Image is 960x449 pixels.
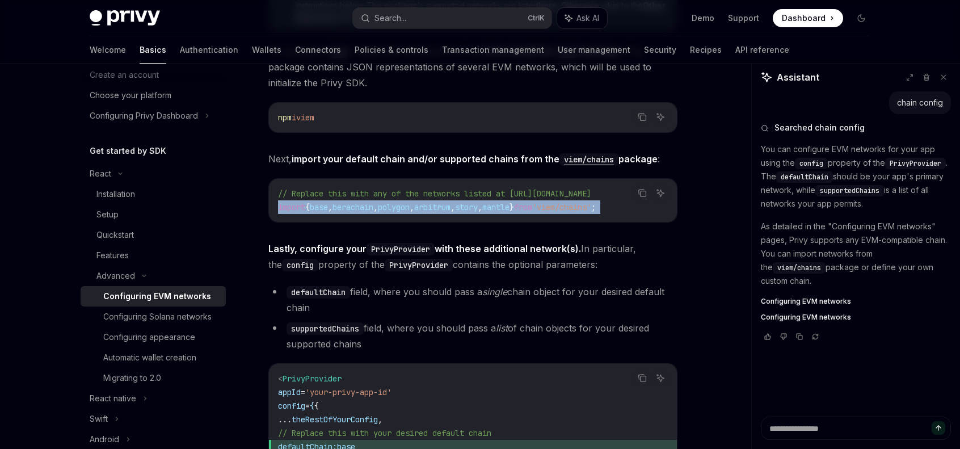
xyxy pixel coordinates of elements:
span: polygon [378,202,410,212]
span: , [410,202,414,212]
span: } [510,202,514,212]
span: 'your-privy-app-id' [305,387,391,397]
span: config [278,401,305,411]
span: Dashboard [782,12,826,24]
div: React [90,167,111,181]
span: ... [278,414,292,425]
strong: import your default chain and/or supported chains from the package [292,153,658,165]
div: Quickstart [96,228,134,242]
span: supportedChains [820,186,879,195]
a: Configuring appearance [81,327,226,347]
a: API reference [735,36,789,64]
a: Configuring EVM networks [761,313,951,322]
span: // Replace this with any of the networks listed at [URL][DOMAIN_NAME] [278,188,591,199]
span: base [310,202,328,212]
a: Policies & controls [355,36,428,64]
span: berachain [332,202,373,212]
button: Search...CtrlK [353,8,551,28]
button: Copy the contents from the code block [635,371,650,385]
div: Search... [374,11,406,25]
span: To configure -supported networks for Privy, . This package contains JSON representations of sever... [268,43,677,91]
span: Searched chain config [774,122,865,133]
span: arbitrum [414,202,450,212]
button: Searched chain config [761,122,951,133]
button: Copy the contents from the code block [635,186,650,200]
span: PrivyProvider [890,159,941,168]
span: import [278,202,305,212]
div: Migrating to 2.0 [103,371,161,385]
button: Ask AI [653,110,668,124]
a: Security [644,36,676,64]
span: Ctrl K [528,14,545,23]
span: , [378,414,382,425]
a: Recipes [690,36,722,64]
a: Configuring EVM networks [81,286,226,307]
a: Dashboard [773,9,843,27]
span: // Replace this with your desired default chain [278,428,491,438]
span: appId [278,387,301,397]
a: Automatic wallet creation [81,347,226,368]
code: viem/chains [559,153,618,166]
div: Choose your platform [90,89,171,102]
div: Configuring appearance [103,330,195,344]
a: Transaction management [442,36,544,64]
span: In particular, the property of the contains the optional parameters: [268,241,677,272]
span: viem [296,112,314,123]
div: Advanced [96,269,135,283]
a: Features [81,245,226,266]
p: You can configure EVM networks for your app using the property of the . The should be your app's ... [761,142,951,211]
h5: Get started by SDK [90,144,166,158]
div: Configuring Privy Dashboard [90,109,198,123]
code: config [282,259,318,271]
strong: Lastly, configure your with these additional network(s). [268,243,581,254]
span: < [278,374,283,384]
a: Authentication [180,36,238,64]
code: PrivyProvider [385,259,453,271]
a: Migrating to 2.0 [81,368,226,388]
span: npm [278,112,292,123]
span: viem/chains [777,263,821,272]
a: Support [728,12,759,24]
code: defaultChain [287,286,350,299]
li: field, where you should pass a of chain objects for your desired supported chains [268,320,677,352]
button: Send message [932,421,945,435]
div: Installation [96,187,135,201]
span: { [305,202,310,212]
span: , [328,202,332,212]
span: ; [591,202,596,212]
span: , [450,202,455,212]
span: PrivyProvider [283,374,342,384]
a: Demo [692,12,714,24]
span: theRestOfYourConfig [292,414,378,425]
div: Android [90,433,119,446]
div: Automatic wallet creation [103,351,196,364]
a: Installation [81,184,226,204]
span: = [305,401,310,411]
span: Configuring EVM networks [761,297,851,306]
li: field, where you should pass a chain object for your desired default chain [268,284,677,316]
a: Wallets [252,36,281,64]
a: Basics [140,36,166,64]
button: Toggle dark mode [852,9,870,27]
div: Features [96,249,129,262]
span: Assistant [777,70,819,84]
span: { [314,401,319,411]
a: Welcome [90,36,126,64]
a: Connectors [295,36,341,64]
div: chain config [897,97,943,108]
a: Quickstart [81,225,226,245]
span: Configuring EVM networks [761,313,851,322]
em: single [482,286,507,297]
span: config [799,159,823,168]
button: Ask AI [557,8,607,28]
div: Configuring Solana networks [103,310,212,324]
span: story [455,202,478,212]
div: React native [90,392,136,405]
p: As detailed in the "Configuring EVM networks" pages, Privy supports any EVM-compatible chain. You... [761,220,951,288]
button: Copy the contents from the code block [635,110,650,124]
a: Choose your platform [81,85,226,106]
span: Ask AI [576,12,599,24]
button: Ask AI [653,371,668,385]
span: defaultChain [781,173,828,182]
div: Configuring EVM networks [103,289,211,303]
